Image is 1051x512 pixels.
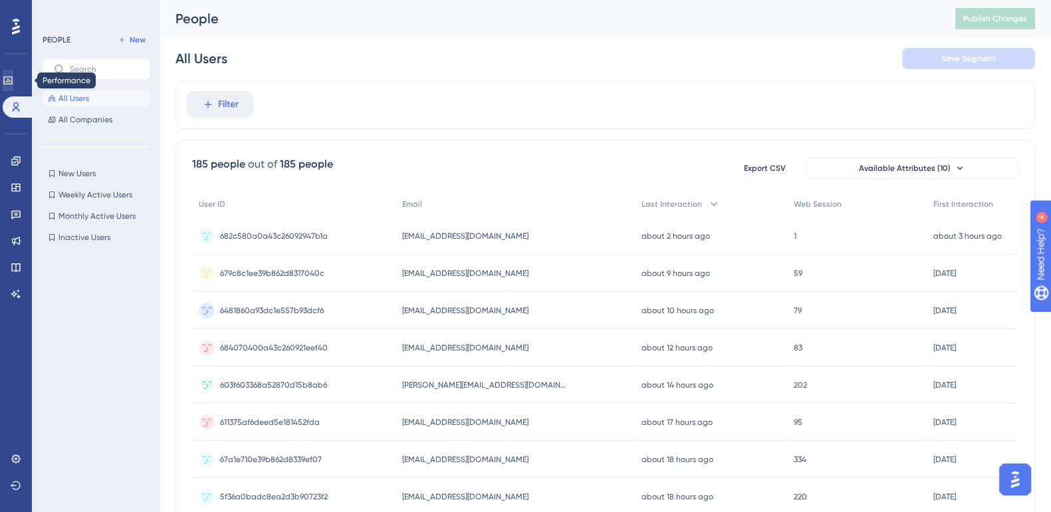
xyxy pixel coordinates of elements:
span: 220 [794,491,807,502]
span: New Users [58,168,96,179]
span: Email [402,199,422,209]
span: [EMAIL_ADDRESS][DOMAIN_NAME] [402,417,528,428]
button: Inactive Users [43,229,150,245]
span: 684070400a43c260921eef40 [220,342,328,353]
span: 79 [794,305,802,316]
time: [DATE] [933,455,956,464]
span: [EMAIL_ADDRESS][DOMAIN_NAME] [402,342,528,353]
div: People [175,9,922,28]
time: about 17 hours ago [642,418,713,427]
span: 1 [794,231,796,241]
span: All Users [58,93,89,104]
button: Filter [187,91,253,118]
span: Web Session [794,199,842,209]
time: about 14 hours ago [642,380,713,390]
span: 679c8c1ee39b862d8317040c [220,268,324,279]
div: All Users [175,49,227,68]
button: Available Attributes (10) [806,158,1018,179]
time: about 3 hours ago [933,231,1002,241]
span: 5f36a0badc8ea2d3b90723f2 [220,491,328,502]
time: [DATE] [933,418,956,427]
button: New Users [43,166,150,182]
time: about 12 hours ago [642,343,713,352]
span: 83 [794,342,802,353]
span: [EMAIL_ADDRESS][DOMAIN_NAME] [402,491,528,502]
button: Save Segment [902,48,1035,69]
span: Weekly Active Users [58,190,132,200]
span: Inactive Users [58,232,110,243]
span: User ID [199,199,225,209]
button: All Companies [43,112,150,128]
span: 202 [794,380,807,390]
span: Need Help? [31,3,83,19]
span: Monthly Active Users [58,211,136,221]
span: [EMAIL_ADDRESS][DOMAIN_NAME] [402,231,528,241]
div: 185 people [280,156,333,172]
span: Save Segment [941,53,996,64]
span: 95 [794,417,802,428]
span: 611375af6deed5e181452fda [220,417,320,428]
span: Last Interaction [642,199,702,209]
span: 334 [794,454,806,465]
div: 4 [92,7,96,17]
button: Monthly Active Users [43,208,150,224]
span: Filter [218,96,239,112]
time: about 2 hours ago [642,231,710,241]
span: First Interaction [933,199,993,209]
span: 59 [794,268,802,279]
button: Export CSV [731,158,798,179]
span: [EMAIL_ADDRESS][DOMAIN_NAME] [402,305,528,316]
button: Weekly Active Users [43,187,150,203]
span: [PERSON_NAME][EMAIL_ADDRESS][DOMAIN_NAME] [402,380,568,390]
span: 682c580a0a43c26092947b1a [220,231,328,241]
span: All Companies [58,114,112,125]
span: New [130,35,146,45]
time: about 18 hours ago [642,492,713,501]
time: [DATE] [933,306,956,315]
button: Publish Changes [955,8,1035,29]
span: [EMAIL_ADDRESS][DOMAIN_NAME] [402,454,528,465]
span: Export CSV [744,163,786,174]
time: about 18 hours ago [642,455,713,464]
button: New [113,32,150,48]
button: All Users [43,90,150,106]
time: [DATE] [933,380,956,390]
time: about 10 hours ago [642,306,714,315]
time: [DATE] [933,492,956,501]
div: out of [248,156,277,172]
time: [DATE] [933,343,956,352]
span: 603f603368a52870d15b8ab6 [220,380,327,390]
time: [DATE] [933,269,956,278]
span: Publish Changes [963,13,1027,24]
time: about 9 hours ago [642,269,710,278]
span: 67a1e710e39b862d8339ef07 [220,454,322,465]
iframe: UserGuiding AI Assistant Launcher [995,459,1035,499]
input: Search [70,64,139,74]
div: 185 people [192,156,245,172]
span: [EMAIL_ADDRESS][DOMAIN_NAME] [402,268,528,279]
span: 6481860a93dc1e557b93dcf6 [220,305,324,316]
div: PEOPLE [43,35,70,45]
span: Available Attributes (10) [859,163,951,174]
